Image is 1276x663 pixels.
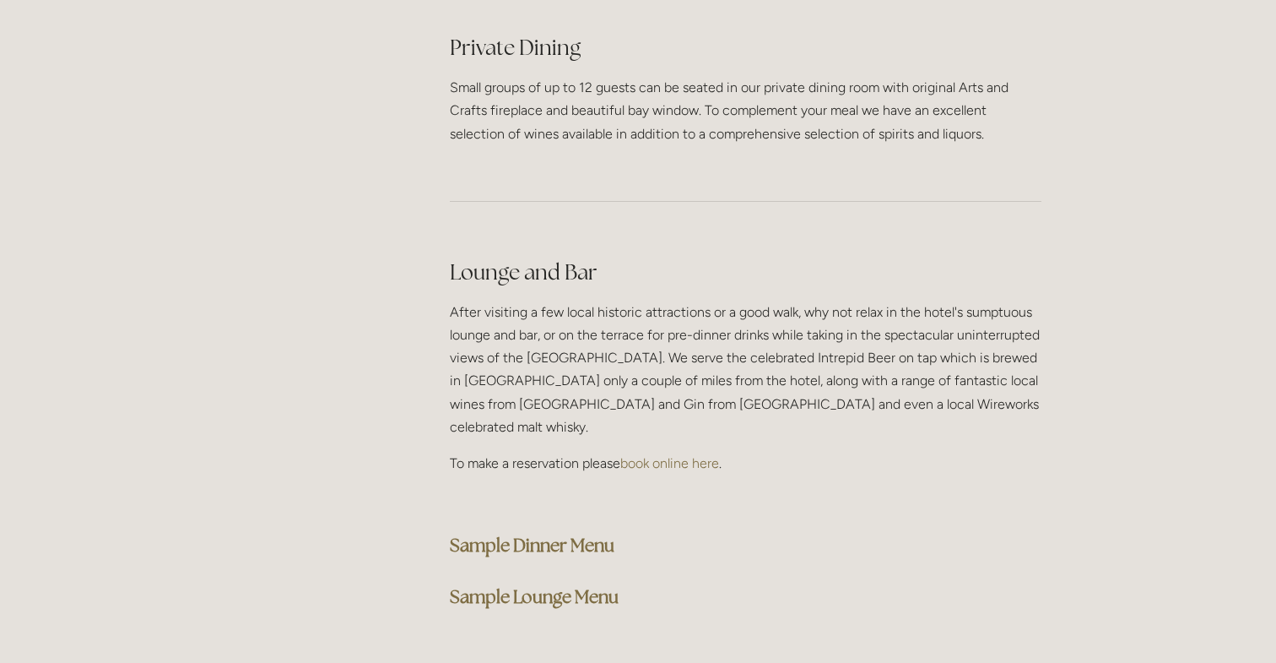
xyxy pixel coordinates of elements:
p: Small groups of up to 12 guests can be seated in our private dining room with original Arts and C... [450,76,1041,145]
a: book online here [620,455,719,471]
p: To make a reservation please . [450,452,1041,475]
h2: Lounge and Bar [450,258,1041,287]
a: Sample Dinner Menu [450,534,614,557]
a: Sample Lounge Menu [450,585,619,608]
h2: Private Dining [450,33,1041,62]
p: After visiting a few local historic attractions or a good walk, why not relax in the hotel's sump... [450,301,1041,438]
